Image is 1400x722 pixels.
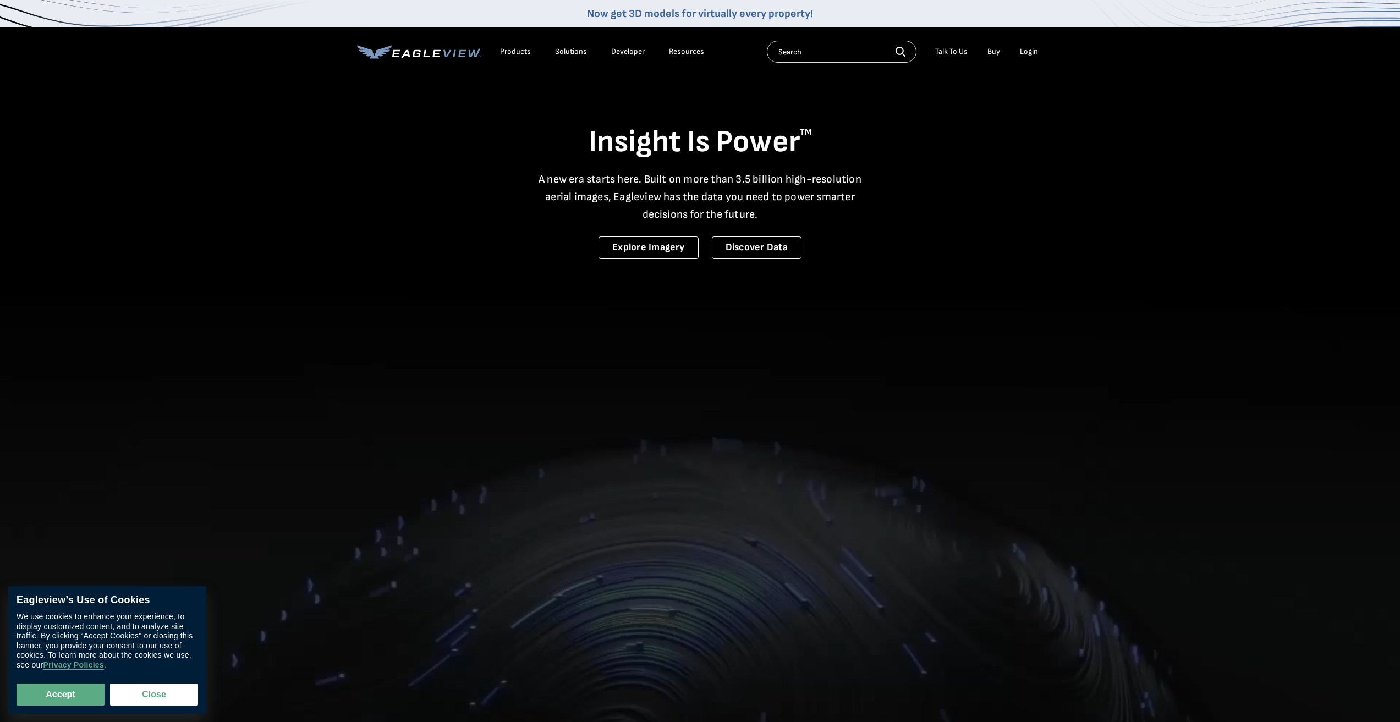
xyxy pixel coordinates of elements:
h1: Insight Is Power [357,123,1044,162]
button: Close [110,684,198,706]
div: Products [500,47,531,57]
div: Login [1020,47,1038,57]
a: Developer [611,47,645,57]
div: Eagleview’s Use of Cookies [17,594,198,607]
div: Talk To Us [935,47,968,57]
a: Now get 3D models for virtually every property! [587,7,813,20]
button: Accept [17,684,105,706]
p: A new era starts here. Built on more than 3.5 billion high-resolution aerial images, Eagleview ha... [532,170,869,223]
a: Buy [987,47,1000,57]
div: Resources [669,47,704,57]
div: We use cookies to enhance your experience, to display customized content, and to analyze site tra... [17,612,198,670]
a: Discover Data [712,236,801,259]
sup: TM [800,127,812,137]
input: Search [767,41,916,63]
div: Solutions [555,47,587,57]
a: Privacy Policies [43,660,103,670]
a: Explore Imagery [599,236,699,259]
